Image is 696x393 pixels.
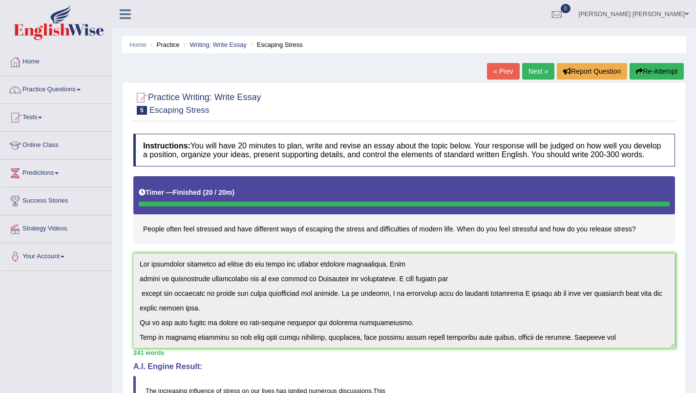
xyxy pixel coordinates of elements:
h2: Practice Writing: Write Essay [133,90,261,115]
li: Practice [148,40,179,49]
b: ) [232,188,234,196]
h4: You will have 20 minutes to plan, write and revise an essay about the topic below. Your response ... [133,134,675,166]
b: ( [203,188,205,196]
h5: Timer — [139,189,234,196]
button: Report Question [557,63,627,80]
a: Strategy Videos [0,215,112,240]
a: Writing: Write Essay [190,41,247,48]
a: Predictions [0,160,112,184]
a: Practice Questions [0,76,112,101]
a: Online Class [0,132,112,156]
span: 5 [137,106,147,115]
small: Escaping Stress [149,105,210,115]
li: Escaping Stress [249,40,303,49]
a: Tests [0,104,112,128]
h4: A.I. Engine Result: [133,362,675,371]
a: Your Account [0,243,112,268]
b: Finished [173,188,201,196]
a: Home [0,48,112,73]
a: Home [129,41,147,48]
a: Success Stories [0,187,112,212]
a: Next » [522,63,554,80]
a: « Prev [487,63,519,80]
div: 241 words [133,348,675,357]
b: 20 / 20m [205,188,232,196]
b: Instructions: [143,142,190,150]
button: Re-Attempt [630,63,684,80]
span: 0 [561,4,570,13]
